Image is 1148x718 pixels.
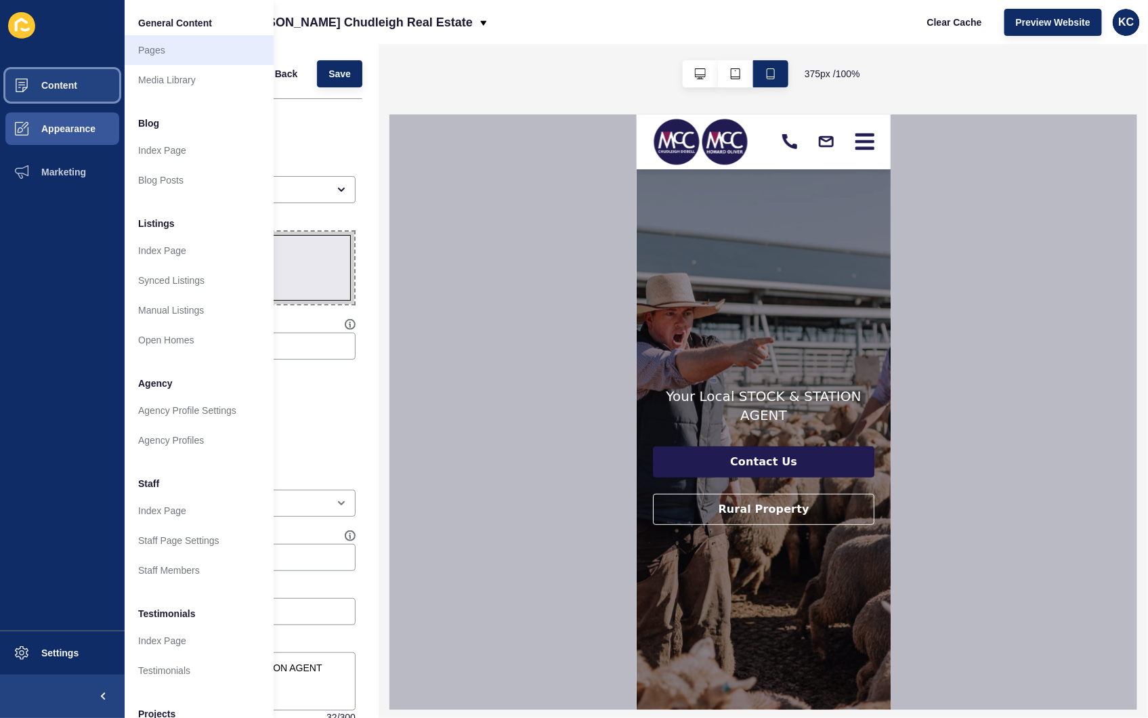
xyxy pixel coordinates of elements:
[138,477,159,490] span: Staff
[16,3,112,51] img: logo
[317,60,362,87] button: Save
[125,555,274,585] a: Staff Members
[927,16,982,29] span: Clear Cache
[125,626,274,656] a: Index Page
[125,496,274,526] a: Index Page
[328,67,351,81] span: Save
[138,217,175,230] span: Listings
[16,272,238,310] h2: Your Local STOCK & STATION AGENT
[138,607,196,620] span: Testimonials
[125,325,274,355] a: Open Homes
[138,16,212,30] span: General Content
[133,5,473,39] p: [PERSON_NAME] [PERSON_NAME] Chudleigh Real Estate
[16,332,238,363] a: Contact Us
[16,379,238,410] a: Rural Property
[1118,16,1134,29] span: KC
[125,165,274,195] a: Blog Posts
[125,425,274,455] a: Agency Profiles
[138,117,159,130] span: Blog
[125,656,274,685] a: Testimonials
[275,67,297,81] span: Back
[138,377,173,390] span: Agency
[125,295,274,325] a: Manual Listings
[253,60,310,87] button: <Back
[125,266,274,295] a: Synced Listings
[125,236,274,266] a: Index Page
[916,9,994,36] button: Clear Cache
[1016,16,1090,29] span: Preview Website
[125,396,274,425] a: Agency Profile Settings
[125,135,274,165] a: Index Page
[125,65,274,95] a: Media Library
[125,35,274,65] a: Pages
[125,526,274,555] a: Staff Page Settings
[805,67,860,81] span: 375 px / 100 %
[1004,9,1102,36] button: Preview Website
